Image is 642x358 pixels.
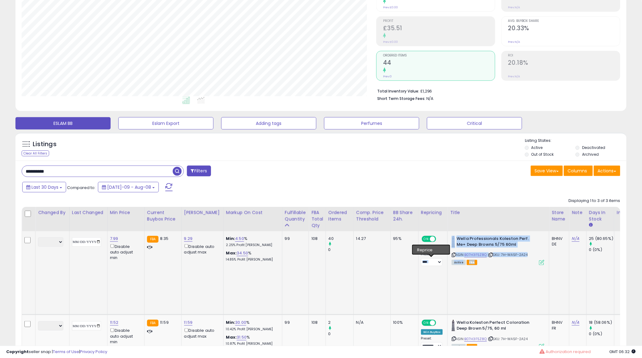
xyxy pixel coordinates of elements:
span: | SKU: 7H-WA5F-2A24 [488,252,528,257]
button: Filters [187,166,211,176]
div: Win BuyBox [421,329,443,335]
b: Max: [226,250,237,256]
span: OFF [435,320,445,326]
span: FBA [467,260,477,265]
label: Deactivated [582,145,605,150]
div: [PERSON_NAME] [184,209,221,216]
span: Columns [568,168,587,174]
div: ASIN: [452,320,544,348]
div: FBA Total Qty [311,209,323,229]
div: ASIN: [452,236,544,265]
button: Critical [427,117,522,130]
button: Eslam Export [118,117,213,130]
h2: 20.18% [508,59,620,68]
div: 0 [328,247,353,253]
a: 9.29 [184,236,193,242]
b: Min: [226,236,235,241]
b: Short Term Storage Fees: [377,96,425,101]
div: Changed by [38,209,67,216]
button: Columns [564,166,593,176]
span: Compared to: [67,185,95,191]
div: Comp. Price Threshold [356,209,388,222]
button: [DATE]-09 - Aug-08 [98,182,159,192]
small: FBA [147,320,158,327]
b: Wella Professionals Koleston Perf. Me+ Deep Browns 5/75 60ml [457,236,532,249]
div: Min Price [110,209,142,216]
b: Total Inventory Value: [377,88,419,94]
div: 99 [285,236,304,241]
button: Actions [594,166,620,176]
div: Current Buybox Price [147,209,179,222]
p: Listing States: [525,138,627,144]
span: Avg. Buybox Share [508,19,620,23]
img: 41V7c3UqkgL._SL40_.jpg [452,236,455,248]
div: Last Changed [72,209,105,216]
small: Days In Stock. [589,222,593,228]
span: Ordered Items [383,54,495,57]
div: 108 [311,236,321,241]
span: N/A [426,96,434,101]
span: OFF [435,237,445,242]
h2: 44 [383,59,495,68]
div: 100% [393,320,414,325]
div: % [226,320,277,331]
div: N/A [356,320,386,325]
div: 25 (80.65%) [589,236,614,241]
small: FBA [147,236,158,243]
p: 2.25% Profit [PERSON_NAME] [226,243,277,247]
span: Profit [383,19,495,23]
li: £1,296 [377,87,616,94]
strong: Copyright [6,349,29,355]
h2: £35.51 [383,25,495,33]
div: seller snap | | [6,349,107,355]
a: N/A [572,236,579,242]
img: 41V7c3UqkgL._SL40_.jpg [452,320,455,332]
div: 14.27 [356,236,386,241]
a: 30.00 [235,319,246,326]
span: 8.35 [160,236,169,241]
span: [DATE]-09 - Aug-08 [107,184,151,190]
p: 10.42% Profit [PERSON_NAME] [226,327,277,331]
div: 99 [285,320,304,325]
div: BB Share 24h. [393,209,416,222]
th: CSV column name: cust_attr_2_Changed by [36,207,70,231]
div: % [226,250,277,262]
button: ESLAM BB [15,117,111,130]
span: ROI [508,54,620,57]
div: Note [572,209,584,216]
div: % [226,335,277,346]
div: 0 [328,331,353,337]
div: Disable auto adjust min [110,327,140,345]
label: Archived [582,152,599,157]
a: 4.50 [235,236,244,242]
a: 11.52 [110,319,119,326]
div: Title [450,209,547,216]
a: Terms of Use [53,349,79,355]
div: Preset: [421,336,443,350]
a: B07H3F5Z8Q [464,336,487,342]
small: Prev: N/A [508,6,520,9]
div: Ordered Items [328,209,351,222]
a: 7.99 [110,236,118,242]
span: All listings currently available for purchase on Amazon [452,260,466,265]
span: ON [422,320,430,326]
div: 95% [393,236,414,241]
div: BHNV DE [552,236,564,247]
th: CSV column name: cust_attr_1_Last Changed [69,207,107,231]
button: Last 30 Days [22,182,66,192]
b: Max: [226,334,237,340]
a: B07H3F5Z8Q [464,252,487,257]
span: ON [422,237,430,242]
div: Fulfillable Quantity [285,209,306,222]
b: Min: [226,319,235,325]
span: Last 30 Days [32,184,58,190]
div: Displaying 1 to 3 of 3 items [569,198,620,204]
b: Wella Koleston Perfect Coloration Deep Brown 5/75, 60 ml [457,320,532,333]
div: 0 (0%) [589,331,614,337]
h5: Listings [33,140,57,149]
div: Repricing [421,209,445,216]
h2: 20.33% [508,25,620,33]
button: Save View [531,166,563,176]
th: The percentage added to the cost of goods (COGS) that forms the calculator for Min & Max prices. [223,207,282,231]
div: 108 [311,320,321,325]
